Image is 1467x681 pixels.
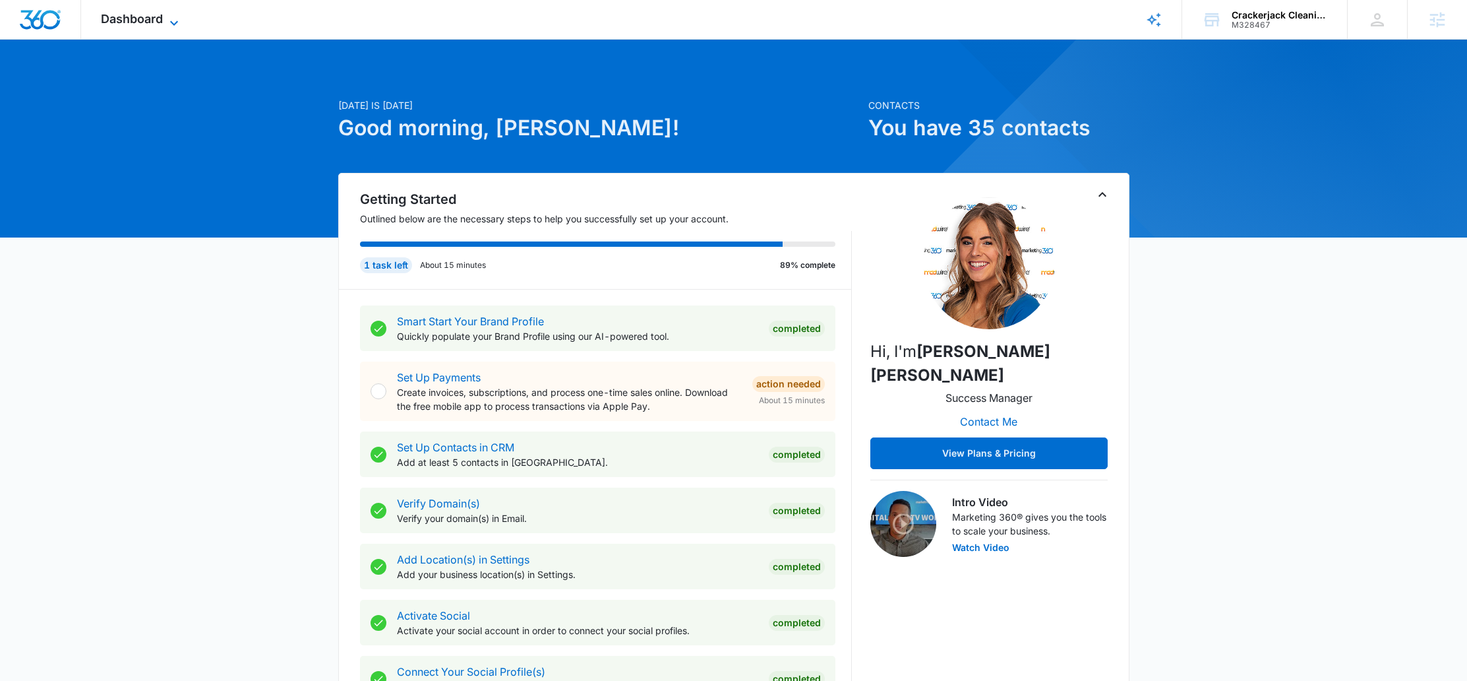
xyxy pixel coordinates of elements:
img: tab_domain_overview_orange.svg [36,77,46,87]
button: Toggle Collapse [1094,187,1110,203]
h3: Intro Video [952,494,1108,510]
a: Set Up Payments [397,371,481,384]
div: 1 task left [360,257,412,273]
div: Action Needed [752,376,825,392]
a: Smart Start Your Brand Profile [397,315,544,328]
img: McKenna Mueller [923,197,1055,329]
h1: You have 35 contacts [868,112,1129,144]
button: View Plans & Pricing [870,438,1108,469]
h1: Good morning, [PERSON_NAME]! [338,112,860,144]
div: Completed [769,615,825,631]
p: Contacts [868,98,1129,112]
div: v 4.0.25 [37,21,65,32]
button: Watch Video [952,543,1009,552]
div: Domain: [DOMAIN_NAME] [34,34,145,45]
span: About 15 minutes [759,395,825,406]
img: tab_keywords_by_traffic_grey.svg [131,77,142,87]
span: Dashboard [101,12,163,26]
p: [DATE] is [DATE] [338,98,860,112]
p: Add at least 5 contacts in [GEOGRAPHIC_DATA]. [397,455,758,469]
p: About 15 minutes [420,259,486,271]
div: Completed [769,559,825,575]
a: Connect Your Social Profile(s) [397,665,545,678]
strong: [PERSON_NAME] [PERSON_NAME] [870,342,1050,385]
div: account id [1232,20,1328,30]
h2: Getting Started [360,189,852,209]
p: 89% complete [780,259,835,271]
p: Hi, I'm [870,340,1108,387]
a: Set Up Contacts in CRM [397,441,514,454]
img: logo_orange.svg [21,21,32,32]
p: Marketing 360® gives you the tools to scale your business. [952,510,1108,538]
button: Contact Me [947,406,1031,438]
div: Completed [769,447,825,463]
p: Verify your domain(s) in Email. [397,511,758,525]
div: Completed [769,321,825,337]
p: Add your business location(s) in Settings. [397,567,758,581]
p: Success Manager [945,390,1033,406]
div: Completed [769,503,825,519]
a: Add Location(s) in Settings [397,553,529,566]
img: Intro Video [870,491,936,557]
div: account name [1232,10,1328,20]
div: Keywords by Traffic [146,78,222,86]
div: Domain Overview [50,78,118,86]
p: Outlined below are the necessary steps to help you successfully set up your account. [360,212,852,226]
p: Create invoices, subscriptions, and process one-time sales online. Download the free mobile app t... [397,385,742,413]
p: Quickly populate your Brand Profile using our AI-powered tool. [397,329,758,343]
a: Activate Social [397,609,470,622]
img: website_grey.svg [21,34,32,45]
a: Verify Domain(s) [397,497,480,510]
p: Activate your social account in order to connect your social profiles. [397,624,758,637]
